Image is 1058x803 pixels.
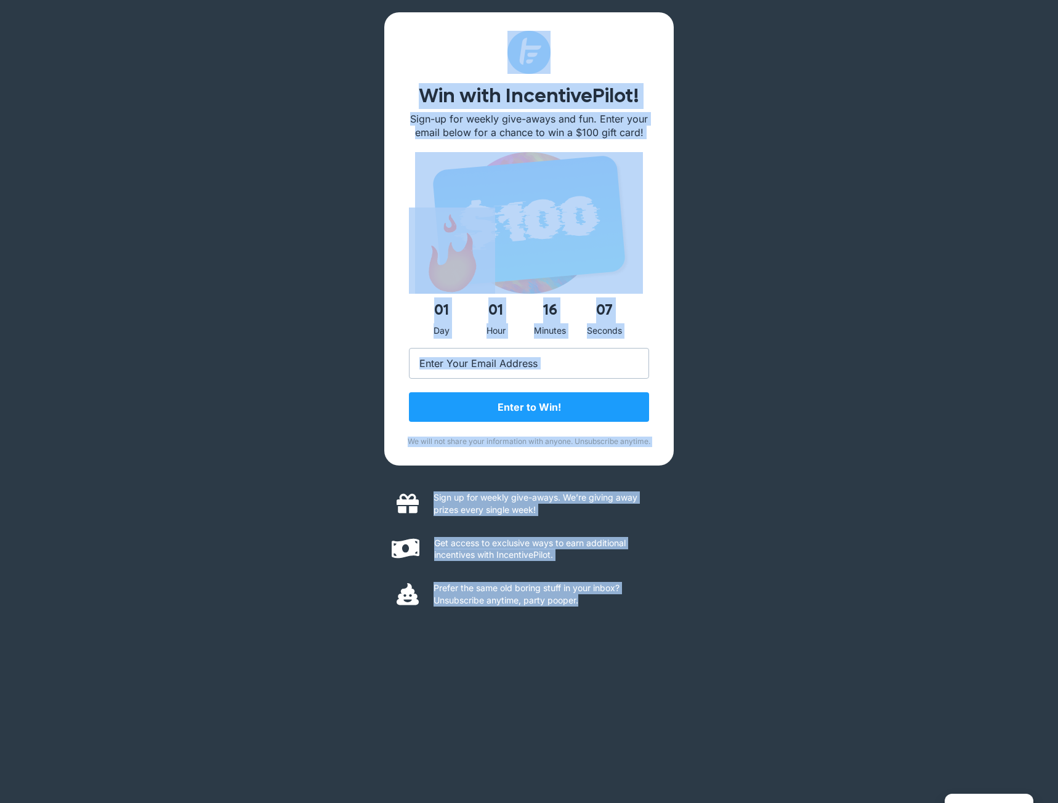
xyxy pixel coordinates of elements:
[434,491,661,515] p: Sign up for weekly give-aways. We’re giving away prizes every single week!
[525,323,575,339] div: Minutes
[403,437,655,447] p: We will not share your information with anyone. Unsubscribe anytime.
[507,31,551,74] img: Subtract (1)
[409,392,649,422] input: Enter to Win!
[434,537,661,561] p: Get access to exclusive ways to earn additional incentives with IncentivePilot.
[471,297,520,323] span: 01
[525,297,575,323] span: 16
[579,323,629,339] div: Seconds
[434,582,661,606] p: Prefer the same old boring stuff in your inbox? Unsubscribe anytime, party pooper.
[409,86,649,106] h1: Win with IncentivePilot!
[409,208,495,294] img: giphy (2)
[417,323,466,339] div: Day
[409,348,649,379] input: Enter Your Email Address
[415,152,643,294] img: iPhone 16 - 73
[579,297,629,323] span: 07
[409,112,649,140] p: Sign-up for weekly give-aways and fun. Enter your email below for a chance to win a $100 gift card!
[417,297,466,323] span: 01
[471,323,520,339] div: Hour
